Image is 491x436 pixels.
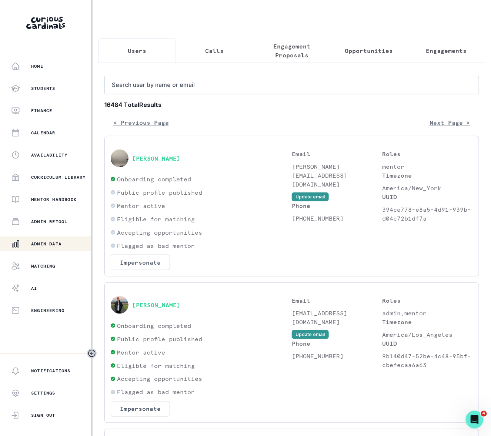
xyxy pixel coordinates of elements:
p: Public profile published [117,188,202,197]
p: Home [31,63,43,69]
p: Curriculum Library [31,174,86,180]
p: Mentor active [117,348,165,357]
p: Accepting opportunities [117,228,202,237]
p: Mentor active [117,201,165,210]
p: Onboarding completed [117,175,191,184]
p: Finance [31,108,52,114]
button: Update email [292,192,329,201]
p: Timezone [383,318,473,326]
p: [PHONE_NUMBER] [292,352,383,360]
p: 9b140d47-52be-4c48-95bf-cbefecaa6a63 [383,352,473,369]
button: Impersonate [111,401,170,417]
p: Admin Retool [31,219,67,225]
p: Public profile published [117,335,202,343]
p: Flagged as bad mentor [117,388,195,397]
p: [PERSON_NAME][EMAIL_ADDRESS][DOMAIN_NAME] [292,162,383,189]
p: Mentor Handbook [31,197,77,202]
p: Roles [383,150,473,158]
p: Students [31,85,56,91]
span: 4 [481,411,487,417]
p: 394ce778-e8a5-4d91-939b-d04c72b1df7a [383,205,473,223]
p: Opportunities [345,46,393,55]
p: [EMAIL_ADDRESS][DOMAIN_NAME] [292,309,383,326]
b: 16484 Total Results [104,100,479,109]
p: Onboarding completed [117,321,191,330]
p: Timezone [383,171,473,180]
img: Curious Cardinals Logo [26,17,65,29]
p: Availability [31,152,67,158]
p: UUID [383,339,473,348]
p: Eligible for matching [117,361,195,370]
p: Engagements [426,46,467,55]
p: Phone [292,339,383,348]
button: < Previous Page [104,115,178,130]
p: Accepting opportunities [117,375,202,383]
button: Impersonate [111,255,170,270]
button: [PERSON_NAME] [132,155,180,162]
p: admin,mentor [383,309,473,318]
p: Engineering [31,308,64,313]
p: America/New_York [383,184,473,192]
p: AI [31,285,37,291]
p: Settings [31,390,56,396]
p: Calls [205,46,224,55]
p: Phone [292,201,383,210]
p: Email [292,150,383,158]
p: Email [292,296,383,305]
p: Users [128,46,146,55]
p: mentor [383,162,473,171]
p: America/Los_Angeles [383,330,473,339]
p: UUID [383,192,473,201]
p: Roles [383,296,473,305]
p: Calendar [31,130,56,136]
p: Matching [31,263,56,269]
p: Eligible for matching [117,215,195,224]
p: Notifications [31,368,71,374]
p: Sign Out [31,413,56,419]
p: [PHONE_NUMBER] [292,214,383,223]
p: Engagement Proposals [260,42,324,60]
button: Update email [292,330,329,339]
p: Admin Data [31,241,61,247]
button: [PERSON_NAME] [132,301,180,309]
button: Toggle sidebar [87,349,97,358]
p: Flagged as bad mentor [117,241,195,250]
button: Next Page > [421,115,479,130]
iframe: Intercom live chat [466,411,484,429]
